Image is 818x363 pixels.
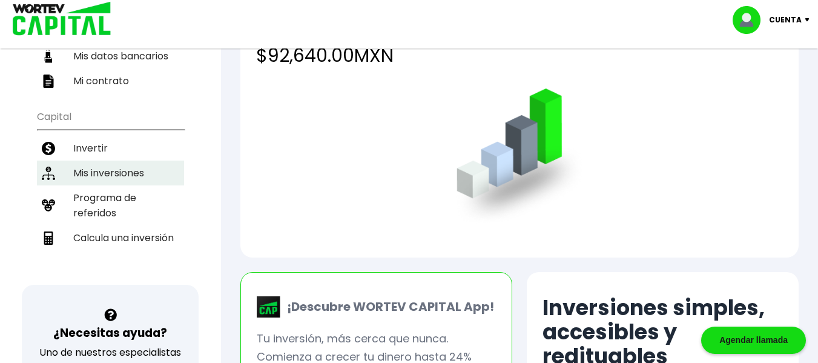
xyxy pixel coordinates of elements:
[42,75,55,88] img: contrato-icon.f2db500c.svg
[53,324,167,342] h3: ¿Necesitas ayuda?
[42,199,55,212] img: recomiendanos-icon.9b8e9327.svg
[42,142,55,155] img: invertir-icon.b3b967d7.svg
[281,298,494,316] p: ¡Descubre WORTEV CAPITAL App!
[257,296,281,318] img: wortev-capital-app-icon
[42,50,55,63] img: datos-icon.10cf9172.svg
[37,103,184,281] ul: Capital
[256,42,783,69] h4: $92,640.00 MXN
[37,161,184,185] a: Mis inversiones
[37,136,184,161] a: Invertir
[37,225,184,250] a: Calcula una inversión
[42,167,55,180] img: inversiones-icon.6695dc30.svg
[733,6,769,34] img: profile-image
[769,11,802,29] p: Cuenta
[37,185,184,225] a: Programa de referidos
[451,88,589,226] img: grafica.516fef24.png
[37,44,184,68] a: Mis datos bancarios
[701,327,806,354] div: Agendar llamada
[802,18,818,22] img: icon-down
[37,68,184,93] a: Mi contrato
[42,231,55,245] img: calculadora-icon.17d418c4.svg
